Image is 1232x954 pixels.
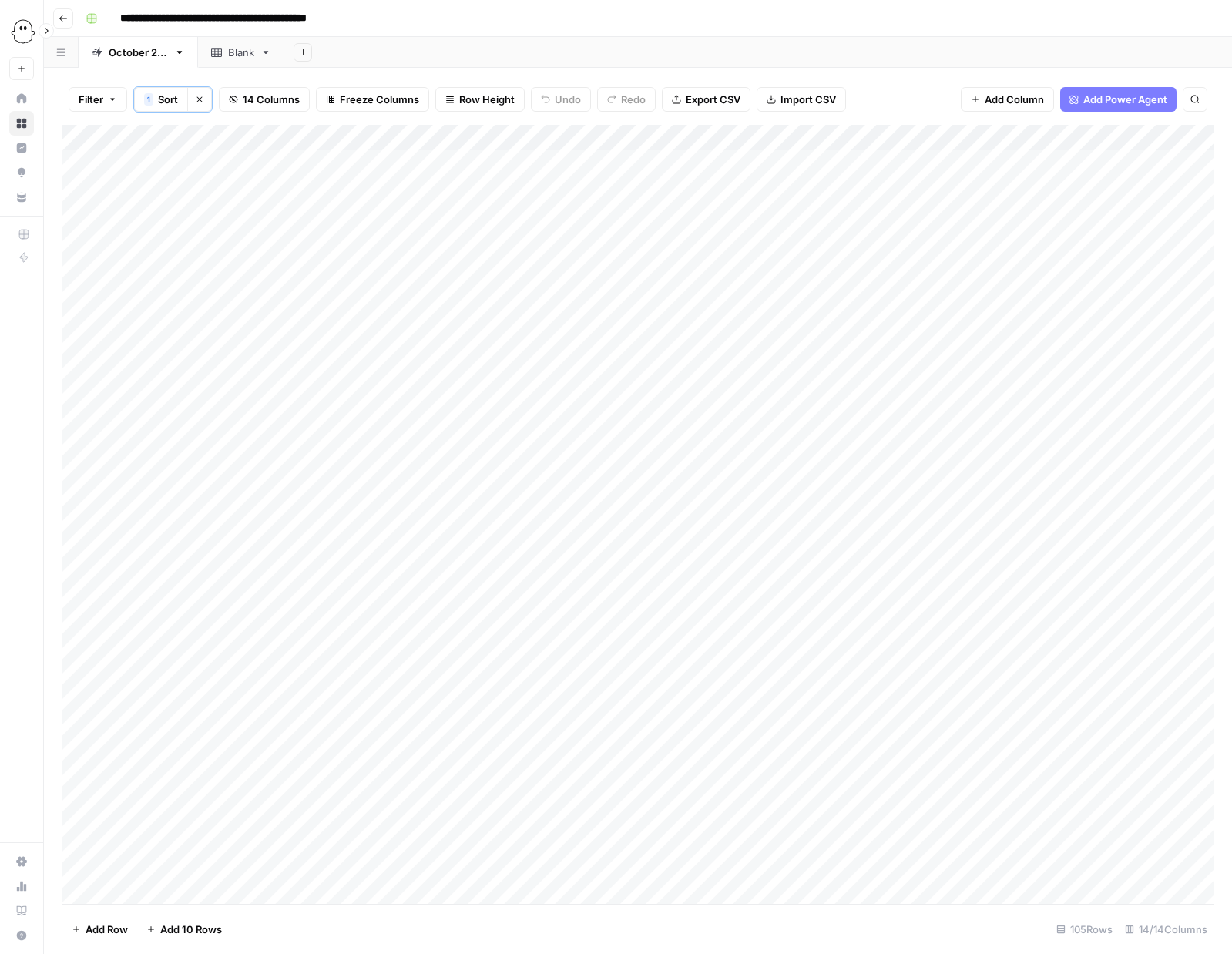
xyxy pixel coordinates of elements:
button: Import CSV [757,87,846,112]
img: PhantomBuster Logo [9,18,37,45]
button: Add Column [961,87,1054,112]
span: Redo [621,92,646,107]
button: Add Row [62,917,137,942]
button: Export CSV [662,87,750,112]
button: Add Power Agent [1060,87,1177,112]
span: Undo [555,92,581,107]
button: Redo [597,87,656,112]
div: 105 Rows [1050,917,1119,942]
a: Home [9,86,34,111]
button: Freeze Columns [316,87,429,112]
a: Blank [198,37,284,68]
a: Learning Hub [9,899,34,923]
span: 1 [146,93,151,106]
a: [DATE] edits [79,37,198,68]
a: Your Data [9,185,34,210]
span: Sort [158,92,178,107]
span: Export CSV [686,92,740,107]
a: Opportunities [9,160,34,185]
div: 1 [144,93,153,106]
button: Undo [531,87,591,112]
div: Blank [228,45,254,60]
button: Help + Support [9,923,34,948]
button: Filter [69,87,127,112]
a: Browse [9,111,34,136]
button: Row Height [435,87,525,112]
span: Add 10 Rows [160,922,222,937]
span: Add Row [86,922,128,937]
button: Workspace: PhantomBuster [9,12,34,51]
span: Filter [79,92,103,107]
span: Row Height [459,92,515,107]
button: 14 Columns [219,87,310,112]
a: Usage [9,874,34,899]
button: 1Sort [134,87,187,112]
a: Insights [9,136,34,160]
span: Import CSV [780,92,836,107]
span: Add Power Agent [1083,92,1167,107]
div: [DATE] edits [109,45,168,60]
div: 14/14 Columns [1119,917,1214,942]
span: Freeze Columns [340,92,419,107]
span: 14 Columns [243,92,300,107]
a: Settings [9,849,34,874]
span: Add Column [985,92,1044,107]
button: Add 10 Rows [137,917,231,942]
